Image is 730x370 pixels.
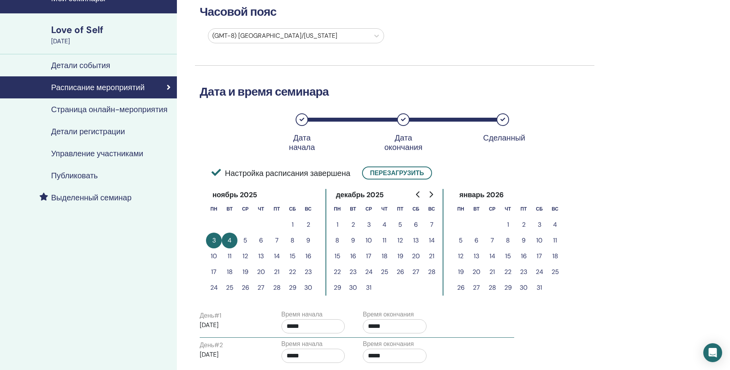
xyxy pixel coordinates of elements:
button: 11 [222,248,237,264]
button: 26 [453,280,469,296]
button: 24 [531,264,547,280]
h4: Расписание мероприятий [51,83,145,92]
button: 13 [253,248,269,264]
button: 9 [345,233,361,248]
button: 7 [484,233,500,248]
button: 21 [484,264,500,280]
button: 21 [424,248,439,264]
button: 24 [206,280,222,296]
button: 26 [237,280,253,296]
button: 31 [531,280,547,296]
button: 6 [469,233,484,248]
h4: Детали регистрации [51,127,125,136]
button: 4 [377,217,392,233]
th: понедельник [329,201,345,217]
button: 13 [408,233,424,248]
th: вторник [345,201,361,217]
button: 24 [361,264,377,280]
button: 18 [222,264,237,280]
h3: Часовой пояс [195,5,594,19]
button: 23 [345,264,361,280]
button: 1 [329,217,345,233]
div: [DATE] [51,37,172,46]
button: 28 [424,264,439,280]
button: 11 [377,233,392,248]
button: 29 [285,280,300,296]
button: 17 [361,248,377,264]
button: 2 [345,217,361,233]
button: 21 [269,264,285,280]
button: 30 [300,280,316,296]
th: среда [361,201,377,217]
div: декабрь 2025 [329,189,390,201]
th: воскресенье [424,201,439,217]
th: четверг [253,201,269,217]
div: Love of Self [51,23,172,37]
button: 30 [516,280,531,296]
button: 8 [285,233,300,248]
button: 2 [516,217,531,233]
button: 27 [469,280,484,296]
button: 9 [516,233,531,248]
button: 15 [285,248,300,264]
span: Настройка расписания завершена [211,167,350,179]
button: 23 [300,264,316,280]
button: 16 [345,248,361,264]
button: 22 [329,264,345,280]
button: 5 [392,217,408,233]
th: пятница [269,201,285,217]
button: 19 [453,264,469,280]
th: суббота [531,201,547,217]
button: 10 [206,248,222,264]
button: 18 [547,248,563,264]
button: Go to next month [425,187,437,202]
div: Дата начала [282,133,322,152]
button: 17 [206,264,222,280]
button: 1 [500,217,516,233]
button: 3 [206,233,222,248]
p: [DATE] [200,350,263,359]
button: 25 [222,280,237,296]
h4: Страница онлайн-мероприятия [51,105,167,114]
button: 22 [285,264,300,280]
button: 3 [361,217,377,233]
button: 9 [300,233,316,248]
div: январь 2026 [453,189,510,201]
button: 19 [237,264,253,280]
button: 4 [222,233,237,248]
button: 23 [516,264,531,280]
button: 13 [469,248,484,264]
th: понедельник [453,201,469,217]
div: ноябрь 2025 [206,189,263,201]
button: 7 [424,217,439,233]
label: День # 1 [200,311,221,320]
th: четверг [500,201,516,217]
th: среда [237,201,253,217]
h4: Управление участниками [51,149,143,158]
h4: Выделенный семинар [51,193,132,202]
button: 14 [269,248,285,264]
h4: Публиковать [51,171,98,180]
button: 20 [408,248,424,264]
th: вторник [469,201,484,217]
div: Дата окончания [384,133,423,152]
button: 4 [547,217,563,233]
button: 14 [424,233,439,248]
button: 26 [392,264,408,280]
th: понедельник [206,201,222,217]
button: 17 [531,248,547,264]
button: 1 [285,217,300,233]
th: вторник [222,201,237,217]
button: 16 [300,248,316,264]
button: 31 [361,280,377,296]
button: 28 [484,280,500,296]
button: 25 [377,264,392,280]
button: 5 [453,233,469,248]
button: 29 [329,280,345,296]
div: Open Intercom Messenger [703,343,722,362]
label: Время начала [281,310,323,319]
button: 20 [253,264,269,280]
button: 10 [531,233,547,248]
th: пятница [392,201,408,217]
button: 5 [237,233,253,248]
